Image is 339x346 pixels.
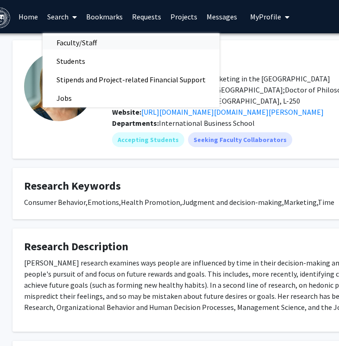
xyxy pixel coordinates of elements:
[112,132,184,147] mat-chip: Accepting Students
[43,54,220,68] a: Students
[43,52,99,70] span: Students
[127,0,166,33] a: Requests
[43,91,220,105] a: Jobs
[43,36,220,49] a: Faculty/Staff
[43,0,82,33] a: Search
[141,107,324,117] a: Opens in a new tab
[14,0,43,33] a: Home
[112,118,159,128] b: Departments:
[7,304,39,339] iframe: Chat
[112,74,330,83] span: Associate Professor of Marketing in the [GEOGRAPHIC_DATA]
[112,107,141,117] b: Website:
[43,89,86,107] span: Jobs
[250,12,281,21] span: My Profile
[43,33,111,52] span: Faculty/Staff
[188,132,292,147] mat-chip: Seeking Faculty Collaborators
[159,118,255,128] span: International Business School
[166,0,202,33] a: Projects
[43,73,220,86] a: Stipends and Project-related Financial Support
[82,0,127,33] a: Bookmarks
[43,70,220,89] span: Stipends and Project-related Financial Support
[202,0,242,33] a: Messages
[24,52,94,121] img: Profile Picture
